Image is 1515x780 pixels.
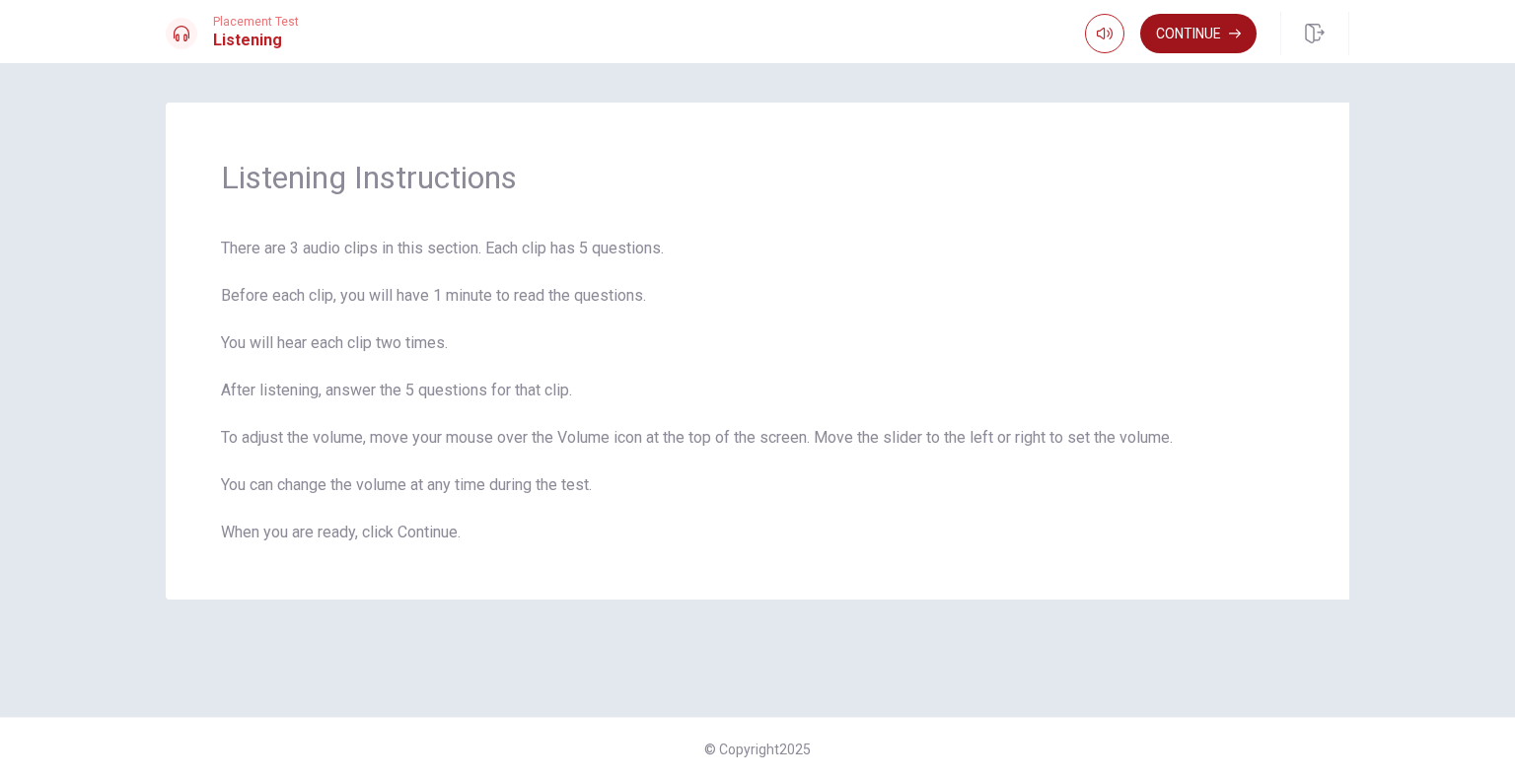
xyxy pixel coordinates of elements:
[221,237,1294,544] span: There are 3 audio clips in this section. Each clip has 5 questions. Before each clip, you will ha...
[1140,14,1257,53] button: Continue
[213,29,299,52] h1: Listening
[704,742,811,757] span: © Copyright 2025
[213,15,299,29] span: Placement Test
[221,158,1294,197] span: Listening Instructions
